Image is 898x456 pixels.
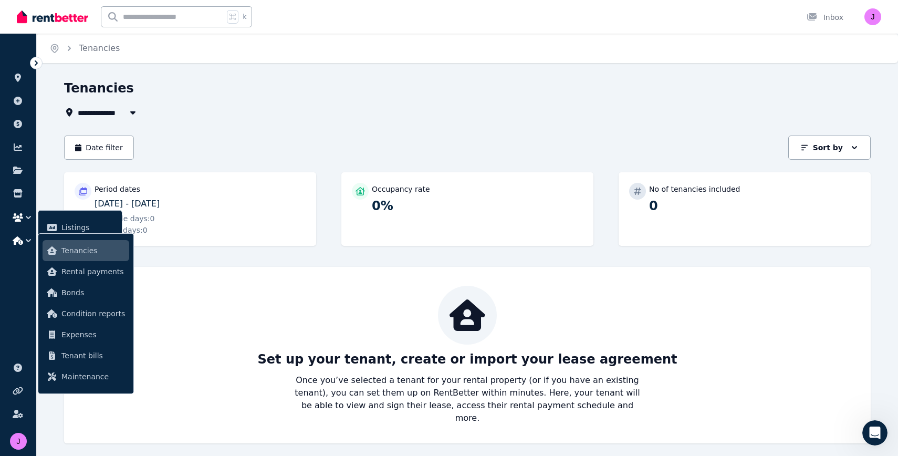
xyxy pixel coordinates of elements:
[807,12,843,23] div: Inbox
[95,198,306,210] p: [DATE] - [DATE]
[95,213,155,224] span: Available days: 0
[70,316,85,337] span: 😞
[119,316,146,337] span: smiley reaction
[864,8,881,25] img: jods7china@yahoo.com
[64,316,91,337] span: disappointed reaction
[7,4,27,24] button: go back
[10,433,27,450] img: jods7china@yahoo.com
[63,350,147,358] a: Open in help center
[97,316,112,337] span: 😐
[257,351,677,368] p: Set up your tenant, create or import your lease agreement
[649,198,860,214] p: 0
[649,184,740,194] p: No of tenancies included
[61,328,125,341] span: Expenses
[64,136,134,160] button: Date filter
[61,286,125,299] span: Bonds
[813,142,843,153] p: Sort by
[61,265,125,278] span: Rental payments
[43,345,129,366] a: Tenant bills
[64,80,134,97] h1: Tenancies
[79,42,120,55] span: Tenancies
[61,307,125,320] span: Condition reports
[43,324,129,345] a: Expenses
[43,261,129,282] a: Rental payments
[164,4,184,24] button: Expand window
[61,349,125,362] span: Tenant bills
[43,240,129,261] a: Tenancies
[372,198,583,214] p: 0%
[61,221,113,234] span: Listings
[61,370,125,383] span: Maintenance
[13,305,197,317] div: Did this answer your question?
[91,316,119,337] span: neutral face reaction
[243,13,246,21] span: k
[17,9,88,25] img: RentBetter
[372,184,430,194] p: Occupancy rate
[37,34,132,63] nav: Breadcrumb
[43,366,129,387] a: Maintenance
[61,244,125,257] span: Tenancies
[291,374,644,424] p: Once you’ve selected a tenant for your rental property (or if you have an existing tenant), you c...
[862,420,887,445] iframe: Intercom live chat
[788,136,871,160] button: Sort by
[43,303,129,324] a: Condition reports
[124,316,140,337] span: 😃
[184,4,203,23] div: Close
[95,184,140,194] p: Period dates
[43,282,129,303] a: Bonds
[43,217,118,238] a: Listings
